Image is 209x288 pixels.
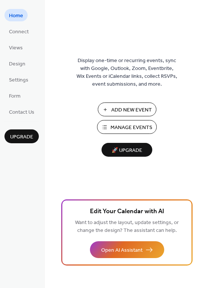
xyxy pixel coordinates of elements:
[9,60,25,68] span: Design
[90,241,164,258] button: Open AI Assistant
[4,41,27,53] a: Views
[4,73,33,86] a: Settings
[4,9,28,21] a: Home
[4,25,33,37] a: Connect
[101,246,143,254] span: Open AI Assistant
[106,145,148,156] span: 🚀 Upgrade
[102,143,152,157] button: 🚀 Upgrade
[4,105,39,118] a: Contact Us
[98,102,156,116] button: Add New Event
[77,57,177,88] span: Display one-time or recurring events, sync with Google, Outlook, Zoom, Eventbrite, Wix Events or ...
[75,218,179,236] span: Want to adjust the layout, update settings, or change the design? The assistant can help.
[9,92,21,100] span: Form
[4,57,30,70] a: Design
[9,108,34,116] span: Contact Us
[9,44,23,52] span: Views
[97,120,157,134] button: Manage Events
[4,129,39,143] button: Upgrade
[110,124,152,132] span: Manage Events
[111,106,152,114] span: Add New Event
[4,89,25,102] a: Form
[9,12,23,20] span: Home
[9,28,29,36] span: Connect
[9,76,28,84] span: Settings
[90,206,164,217] span: Edit Your Calendar with AI
[10,133,33,141] span: Upgrade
